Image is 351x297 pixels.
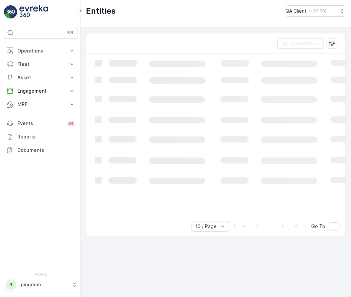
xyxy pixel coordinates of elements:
a: Reports [4,130,78,143]
button: Engagement [4,84,78,98]
button: PPpingdom [4,278,78,292]
div: PP [6,279,16,290]
p: Fleet [17,61,65,68]
button: Fleet [4,58,78,71]
p: ( +03:00 ) [309,8,326,14]
p: Events [17,120,63,127]
img: logo [4,5,17,19]
button: Asset [4,71,78,84]
img: logo_light-DOdMpM7g.png [19,5,48,19]
span: Go To [311,223,325,230]
button: Clear Filters [277,38,324,49]
p: ⌘B [67,30,73,35]
p: Documents [17,147,75,154]
button: QA Client(+03:00) [285,5,346,17]
p: QA Client [285,8,307,14]
p: Engagement [17,88,65,94]
p: Operations [17,47,65,54]
p: 34 [68,121,74,126]
p: Asset [17,74,65,81]
a: Events34 [4,117,78,130]
p: MRF [17,101,65,108]
p: Entities [86,6,116,16]
button: Operations [4,44,78,58]
a: Documents [4,143,78,157]
p: Reports [17,133,75,140]
button: MRF [4,98,78,111]
p: Clear Filters [291,40,320,47]
p: pingdom [21,281,69,288]
span: v 1.47.3 [4,272,78,276]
